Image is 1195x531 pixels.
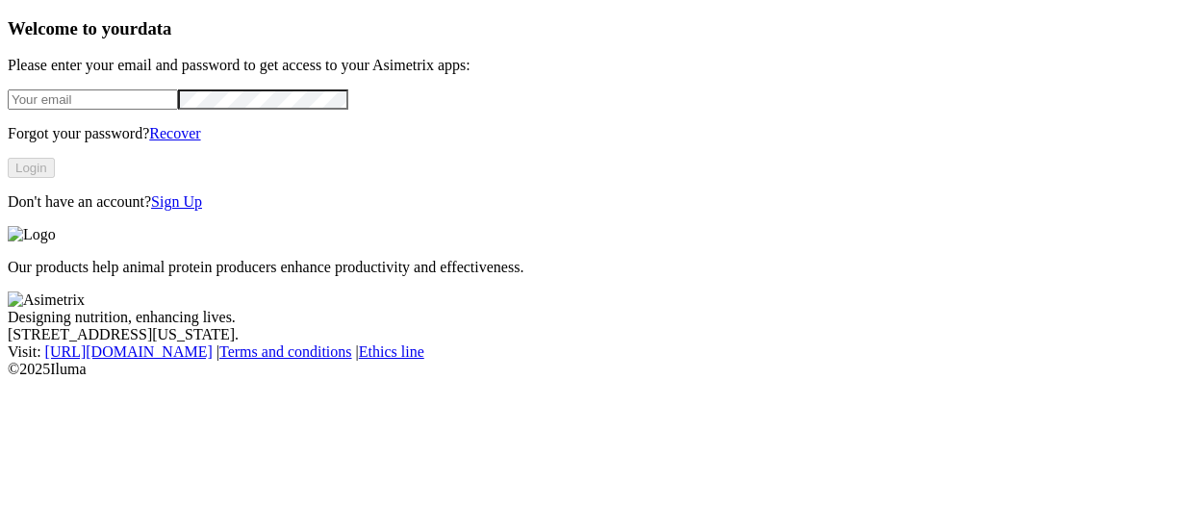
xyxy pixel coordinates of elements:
[138,18,171,38] span: data
[8,57,1187,74] p: Please enter your email and password to get access to your Asimetrix apps:
[8,361,1187,378] div: © 2025 Iluma
[149,125,200,141] a: Recover
[8,125,1187,142] p: Forgot your password?
[8,343,1187,361] div: Visit : | |
[359,343,424,360] a: Ethics line
[151,193,202,210] a: Sign Up
[8,89,178,110] input: Your email
[8,158,55,178] button: Login
[8,193,1187,211] p: Don't have an account?
[8,309,1187,326] div: Designing nutrition, enhancing lives.
[8,18,1187,39] h3: Welcome to your
[8,326,1187,343] div: [STREET_ADDRESS][US_STATE].
[219,343,352,360] a: Terms and conditions
[8,259,1187,276] p: Our products help animal protein producers enhance productivity and effectiveness.
[8,291,85,309] img: Asimetrix
[8,226,56,243] img: Logo
[45,343,213,360] a: [URL][DOMAIN_NAME]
